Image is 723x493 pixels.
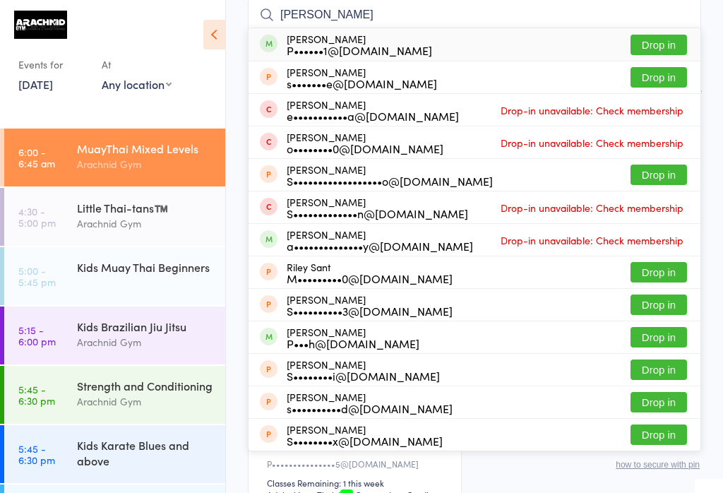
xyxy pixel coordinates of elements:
[14,11,67,39] img: Arachnid Gym
[287,261,453,284] div: Riley Sant
[287,240,473,251] div: a••••••••••••••y@[DOMAIN_NAME]
[77,259,213,275] div: Kids Muay Thai Beginners
[102,53,172,76] div: At
[4,188,225,246] a: 4:30 -5:00 pmLittle Thai-tans™️Arachnid Gym
[102,76,172,92] div: Any location
[287,99,459,121] div: [PERSON_NAME]
[631,360,687,380] button: Drop in
[18,265,56,287] time: 5:00 - 5:45 pm
[287,143,443,154] div: o••••••••0@[DOMAIN_NAME]
[18,443,55,465] time: 5:45 - 6:30 pm
[267,477,447,489] div: Classes Remaining: 1 this week
[287,164,493,186] div: [PERSON_NAME]
[77,200,213,215] div: Little Thai-tans™️
[4,247,225,305] a: 5:00 -5:45 pmKids Muay Thai Beginners
[497,100,687,121] span: Drop-in unavailable: Check membership
[287,229,473,251] div: [PERSON_NAME]
[287,175,493,186] div: S••••••••••••••••••o@[DOMAIN_NAME]
[631,295,687,315] button: Drop in
[287,208,468,219] div: S•••••••••••••n@[DOMAIN_NAME]
[631,262,687,283] button: Drop in
[497,230,687,251] span: Drop-in unavailable: Check membership
[18,146,55,169] time: 6:00 - 6:45 am
[287,294,453,316] div: [PERSON_NAME]
[287,435,443,446] div: S••••••••x@[DOMAIN_NAME]
[4,307,225,364] a: 5:15 -6:00 pmKids Brazilian Jiu JitsuArachnid Gym
[631,35,687,55] button: Drop in
[287,66,437,89] div: [PERSON_NAME]
[77,319,213,334] div: Kids Brazilian Jiu Jitsu
[77,393,213,410] div: Arachnid Gym
[631,165,687,185] button: Drop in
[287,131,443,154] div: [PERSON_NAME]
[4,425,225,483] a: 5:45 -6:30 pmKids Karate Blues and above
[18,206,56,228] time: 4:30 - 5:00 pm
[497,132,687,153] span: Drop-in unavailable: Check membership
[18,76,53,92] a: [DATE]
[77,156,213,172] div: Arachnid Gym
[287,44,432,56] div: P••••••1@[DOMAIN_NAME]
[287,424,443,446] div: [PERSON_NAME]
[77,141,213,156] div: MuayThai Mixed Levels
[287,326,419,349] div: [PERSON_NAME]
[267,458,447,470] div: P•••••••••••••••5@[DOMAIN_NAME]
[287,370,440,381] div: S••••••••i@[DOMAIN_NAME]
[77,334,213,350] div: Arachnid Gym
[287,110,459,121] div: e•••••••••••a@[DOMAIN_NAME]
[616,460,700,470] button: how to secure with pin
[287,196,468,219] div: [PERSON_NAME]
[631,327,687,348] button: Drop in
[287,273,453,284] div: M•••••••••0@[DOMAIN_NAME]
[497,197,687,218] span: Drop-in unavailable: Check membership
[77,378,213,393] div: Strength and Conditioning
[4,129,225,186] a: 6:00 -6:45 amMuayThai Mixed LevelsArachnid Gym
[287,391,453,414] div: [PERSON_NAME]
[4,366,225,424] a: 5:45 -6:30 pmStrength and ConditioningArachnid Gym
[287,403,453,414] div: s••••••••••d@[DOMAIN_NAME]
[287,78,437,89] div: s•••••••e@[DOMAIN_NAME]
[77,437,213,468] div: Kids Karate Blues and above
[287,33,432,56] div: [PERSON_NAME]
[631,424,687,445] button: Drop in
[18,384,55,406] time: 5:45 - 6:30 pm
[18,324,56,347] time: 5:15 - 6:00 pm
[287,305,453,316] div: S••••••••••3@[DOMAIN_NAME]
[18,53,88,76] div: Events for
[77,215,213,232] div: Arachnid Gym
[287,338,419,349] div: P•••h@[DOMAIN_NAME]
[631,392,687,412] button: Drop in
[631,67,687,88] button: Drop in
[287,359,440,381] div: [PERSON_NAME]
